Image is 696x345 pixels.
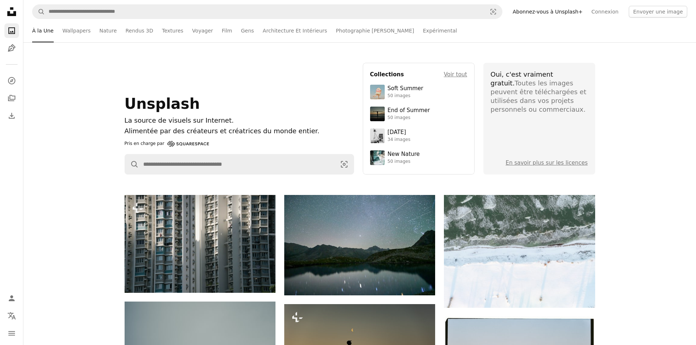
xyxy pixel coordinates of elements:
[444,195,595,308] img: Paysage enneigé avec de l’eau gelée
[222,19,232,42] a: Film
[126,19,153,42] a: Rendus 3D
[4,41,19,55] a: Illustrations
[444,248,595,254] a: Paysage enneigé avec de l’eau gelée
[192,19,213,42] a: Voyager
[629,6,687,18] button: Envoyer une image
[4,4,19,20] a: Accueil — Unsplash
[32,4,502,19] form: Rechercher des visuels sur tout le site
[587,6,623,18] a: Connexion
[484,5,502,19] button: Recherche de visuels
[125,195,275,293] img: De grands immeubles d’appartements avec de nombreuses fenêtres et balcons.
[370,129,467,143] a: [DATE]34 images
[162,19,183,42] a: Textures
[336,19,414,42] a: Photographie [PERSON_NAME]
[423,19,457,42] a: Expérimental
[284,195,435,295] img: Ciel nocturne étoilé au-dessus d’un lac de montagne calme
[263,19,327,42] a: Architecture Et Intérieurs
[388,115,430,121] div: 50 images
[335,154,354,174] button: Recherche de visuels
[241,19,254,42] a: Gens
[370,150,385,165] img: premium_photo-1755037089989-422ee333aef9
[125,240,275,247] a: De grands immeubles d’appartements avec de nombreuses fenêtres et balcons.
[4,326,19,341] button: Menu
[62,19,91,42] a: Wallpapers
[388,93,423,99] div: 50 images
[4,291,19,306] a: Connexion / S’inscrire
[506,160,588,166] a: En savoir plus sur les licences
[4,73,19,88] a: Explorer
[33,5,45,19] button: Rechercher sur Unsplash
[4,308,19,323] button: Langue
[99,19,117,42] a: Nature
[284,242,435,248] a: Ciel nocturne étoilé au-dessus d’un lac de montagne calme
[388,85,423,92] div: Soft Summer
[370,85,385,99] img: premium_photo-1749544311043-3a6a0c8d54af
[388,159,420,165] div: 50 images
[388,107,430,114] div: End of Summer
[370,150,467,165] a: New Nature50 images
[125,154,139,174] button: Rechercher sur Unsplash
[491,70,553,87] span: Oui, c'est vraiment gratuit.
[370,107,385,121] img: premium_photo-1754398386796-ea3dec2a6302
[444,70,467,79] a: Voir tout
[491,70,588,114] div: Toutes les images peuvent être téléchargées et utilisées dans vos projets personnels ou commerciaux.
[4,108,19,123] a: Historique de téléchargement
[370,129,385,143] img: photo-1682590564399-95f0109652fe
[4,91,19,106] a: Collections
[370,70,404,79] h4: Collections
[388,137,411,143] div: 34 images
[508,6,587,18] a: Abonnez-vous à Unsplash+
[125,95,200,112] span: Unsplash
[388,129,411,136] div: [DATE]
[370,85,467,99] a: Soft Summer50 images
[370,107,467,121] a: End of Summer50 images
[388,151,420,158] div: New Nature
[125,154,354,175] form: Rechercher des visuels sur tout le site
[125,115,354,126] h1: La source de visuels sur Internet.
[125,126,354,137] p: Alimentée par des créateurs et créatrices du monde entier.
[125,139,209,148] a: Pris en charge par
[4,23,19,38] a: Photos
